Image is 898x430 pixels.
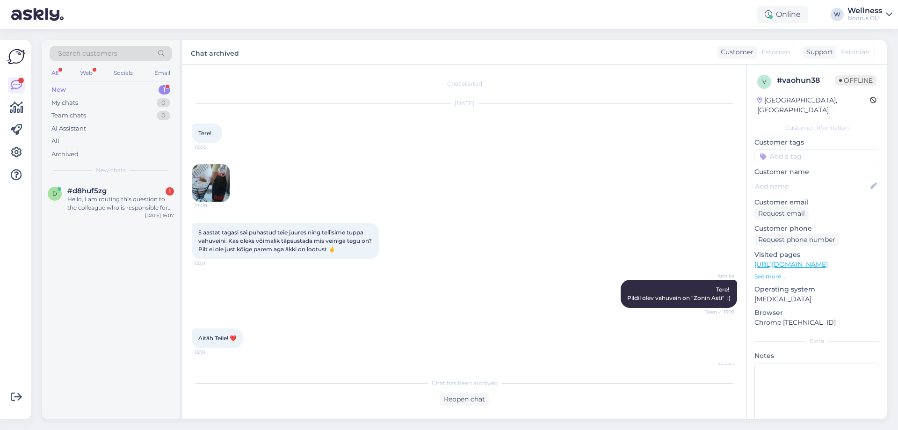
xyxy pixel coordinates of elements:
div: Customer [717,47,753,57]
span: Estonian [761,47,790,57]
div: Extra [754,337,879,345]
div: Noorus OÜ [847,15,882,22]
p: Chrome [TECHNICAL_ID] [754,318,879,328]
div: Request phone number [754,233,839,246]
p: Customer tags [754,138,879,147]
div: 1 [166,187,174,196]
div: Customer information [754,124,879,132]
span: 13:00 [195,144,230,151]
span: 13:10 [195,349,230,356]
div: Hello, I am routing this question to the colleague who is responsible for this topic. The reply m... [67,195,174,212]
span: v [762,78,766,85]
div: [DATE] [192,99,737,108]
div: Web [78,67,94,79]
div: Support [803,47,833,57]
p: Visited pages [754,250,879,260]
span: Seen ✓ 13:10 [699,308,734,315]
span: Tere! [198,130,211,137]
div: [GEOGRAPHIC_DATA], [GEOGRAPHIC_DATA] [757,95,870,115]
span: #d8huf5zg [67,187,107,195]
div: All [50,67,60,79]
input: Add name [755,181,869,191]
div: New [51,85,66,95]
span: Aitäh Teile! ❤️ [198,335,237,342]
span: 5 aastat tagasi sai puhastud teie juures ning tellisime tuppa vahuveini. Kas oleks võimalik täpsu... [198,229,373,253]
div: Socials [112,67,135,79]
div: W [831,8,844,21]
p: Customer name [754,167,879,177]
div: Archived [51,150,79,159]
p: [MEDICAL_DATA] [754,294,879,304]
span: New chats [96,166,126,175]
div: [DATE] 16:07 [145,212,174,219]
span: Offline [835,75,876,86]
label: Chat archived [191,46,239,58]
a: [URL][DOMAIN_NAME] [754,260,828,269]
div: My chats [51,98,78,108]
p: Browser [754,308,879,318]
p: Notes [754,351,879,361]
div: Online [757,6,808,23]
p: Customer phone [754,224,879,233]
img: Askly Logo [7,48,25,66]
div: Email [152,67,172,79]
img: Attachment [192,164,230,202]
span: Chat has been archived [432,379,498,387]
p: Operating system [754,284,879,294]
div: Reopen chat [440,393,489,406]
div: 0 [157,98,170,108]
p: See more ... [754,272,879,281]
span: Search customers [58,49,117,58]
div: All [51,137,59,146]
div: Wellness [847,7,882,15]
div: Team chats [51,111,86,120]
input: Add a tag [754,149,879,163]
span: Annika [699,361,734,368]
span: 13:00 [195,202,230,209]
div: 1 [159,85,170,95]
span: d [52,190,57,197]
div: Request email [754,207,809,220]
a: WellnessNoorus OÜ [847,7,892,22]
div: # vaohun38 [777,75,835,86]
span: 13:01 [195,260,230,267]
div: Chat started [192,80,737,88]
span: Estonian [841,47,869,57]
span: Annika [699,272,734,279]
p: Customer email [754,197,879,207]
div: AI Assistant [51,124,86,133]
div: 0 [157,111,170,120]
